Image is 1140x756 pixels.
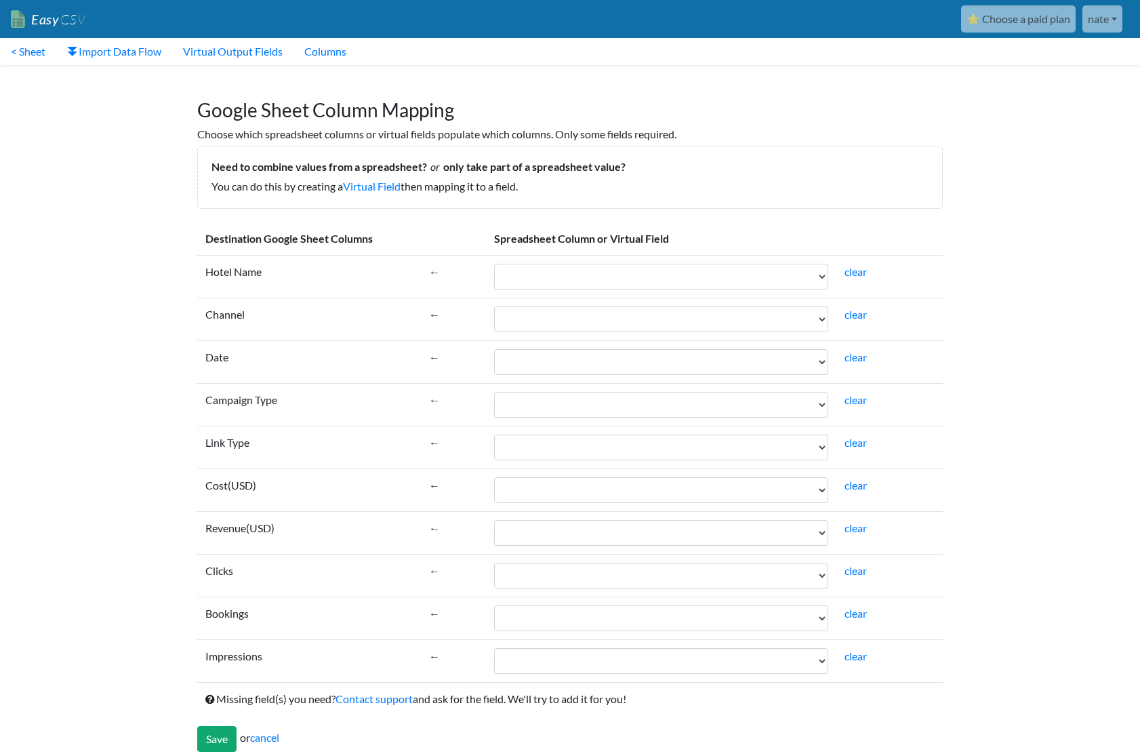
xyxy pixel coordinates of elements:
th: Destination Google Sheet Columns [197,222,421,256]
h1: Google Sheet Column Mapping [197,85,943,122]
td: ← [421,255,486,298]
a: Columns [293,38,357,65]
label: Channel [205,306,245,323]
a: Virtual Field [343,180,401,193]
label: Link Type [205,435,249,451]
a: clear [844,650,867,662]
a: nate [1082,5,1122,33]
input: Save [197,726,237,752]
td: ← [421,511,486,554]
label: Hotel Name [205,264,262,280]
a: Contact support [335,692,413,705]
a: ⭐ Choose a paid plan [961,5,1076,33]
h5: Need to combine values from a spreadsheet? only take part of a spreadsheet value? [211,160,929,173]
td: ← [421,597,486,639]
a: clear [844,607,867,620]
a: EasyCSV [11,5,85,33]
td: ← [421,426,486,469]
label: Bookings [205,605,249,622]
h6: Choose which spreadsheet columns or virtual fields populate which columns. Only some fields requi... [197,127,943,140]
label: Revenue(USD) [205,520,274,536]
a: clear [844,393,867,406]
td: Missing field(s) you need? and ask for the field. We'll try to add it for you! [197,682,943,715]
a: clear [844,564,867,577]
a: Import Data Flow [56,38,172,65]
div: or [197,726,943,752]
a: clear [844,436,867,449]
a: clear [844,265,867,278]
td: ← [421,554,486,597]
label: Campaign Type [205,392,277,408]
span: CSV [59,11,85,28]
a: clear [844,479,867,492]
td: ← [421,639,486,682]
label: Clicks [205,563,233,579]
td: ← [421,340,486,383]
label: Date [205,349,228,365]
td: ← [421,383,486,426]
td: ← [421,298,486,340]
a: clear [844,308,867,321]
i: or [427,160,443,173]
a: cancel [250,731,279,744]
td: ← [421,469,486,511]
a: Virtual Output Fields [172,38,293,65]
label: Cost(USD) [205,477,256,494]
p: You can do this by creating a then mapping it to a field. [211,178,929,195]
a: clear [844,351,867,363]
a: clear [844,521,867,534]
label: Impressions [205,648,262,664]
th: Spreadsheet Column or Virtual Field [486,222,943,256]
